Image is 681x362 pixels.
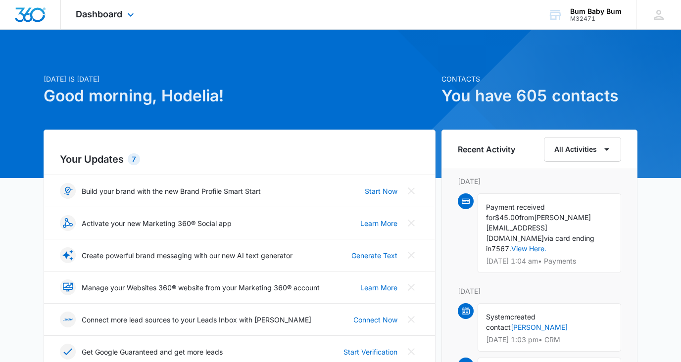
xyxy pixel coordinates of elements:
[353,315,397,325] a: Connect Now
[441,74,637,84] p: Contacts
[403,215,419,231] button: Close
[403,279,419,295] button: Close
[458,143,515,155] h6: Recent Activity
[360,282,397,293] a: Learn More
[458,176,621,186] p: [DATE]
[128,153,140,165] div: 7
[60,152,419,167] h2: Your Updates
[511,244,546,253] a: View Here.
[458,286,621,296] p: [DATE]
[82,282,320,293] p: Manage your Websites 360® website from your Marketing 360® account
[486,313,535,331] span: created contact
[403,344,419,360] button: Close
[544,137,621,162] button: All Activities
[491,244,511,253] span: 7567.
[82,250,292,261] p: Create powerful brand messaging with our new AI text generator
[351,250,397,261] a: Generate Text
[486,313,510,321] span: System
[403,183,419,199] button: Close
[570,15,622,22] div: account id
[441,84,637,108] h1: You have 605 contacts
[486,203,545,222] span: Payment received for
[360,218,397,228] a: Learn More
[82,186,261,196] p: Build your brand with the new Brand Profile Smart Start
[486,336,613,343] p: [DATE] 1:03 pm • CRM
[343,347,397,357] a: Start Verification
[486,258,613,265] p: [DATE] 1:04 am • Payments
[82,218,232,228] p: Activate your new Marketing 360® Social app
[82,315,311,325] p: Connect more lead sources to your Leads Inbox with [PERSON_NAME]
[403,312,419,327] button: Close
[76,9,122,19] span: Dashboard
[495,213,519,222] span: $45.00
[486,224,547,242] span: [EMAIL_ADDRESS][DOMAIN_NAME]
[44,74,436,84] p: [DATE] is [DATE]
[511,323,568,331] a: [PERSON_NAME]
[403,247,419,263] button: Close
[534,213,591,222] span: [PERSON_NAME]
[365,186,397,196] a: Start Now
[570,7,622,15] div: account name
[82,347,223,357] p: Get Google Guaranteed and get more leads
[44,84,436,108] h1: Good morning, Hodelia!
[519,213,534,222] span: from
